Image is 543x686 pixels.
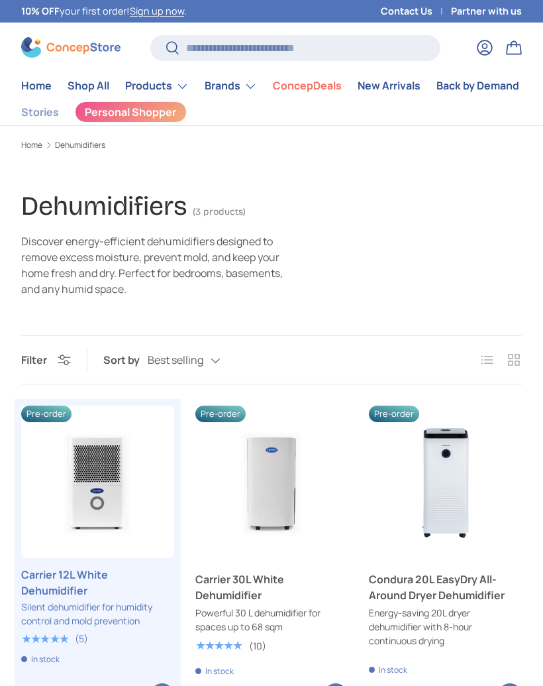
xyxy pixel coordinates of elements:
[148,349,247,372] button: Best selling
[369,571,522,603] a: Condura 20L EasyDry All-Around Dryer Dehumidifier
[130,5,184,17] a: Sign up now
[195,406,348,559] img: carrier-dehumidifier-30-liter-full-view-concepstore
[55,141,105,149] a: Dehumidifiers
[21,406,174,559] a: Carrier 12L White Dehumidifier
[21,406,174,559] img: carrier-dehumidifier-12-liter-full-view-concepstore
[21,353,71,367] button: Filter
[381,4,451,19] a: Contact Us
[369,406,522,559] a: Condura 20L EasyDry All-Around Dryer Dehumidifier
[21,5,60,17] strong: 10% OFF
[21,141,42,149] a: Home
[148,354,203,367] span: Best selling
[195,406,246,422] span: Pre-order
[369,406,522,559] img: condura-easy-dry-dehumidifier-full-view-concepstore.ph
[358,73,420,99] a: New Arrivals
[195,571,348,603] a: Carrier 30L White Dehumidifier
[21,190,187,222] h1: Dehumidifiers
[205,73,257,99] a: Brands
[103,352,148,368] label: Sort by
[21,73,522,99] nav: Primary
[75,101,187,123] a: Personal Shopper
[436,73,519,99] a: Back by Demand
[21,353,47,367] span: Filter
[21,406,72,422] span: Pre-order
[369,406,419,422] span: Pre-order
[21,37,121,58] img: ConcepStore
[125,73,189,99] a: Products
[68,73,109,99] a: Shop All
[21,4,187,19] p: your first order! .
[21,99,522,125] nav: Secondary
[451,4,522,19] a: Partner with us
[195,406,348,559] a: Carrier 30L White Dehumidifier
[21,73,52,99] a: Home
[21,234,283,296] span: Discover energy-efficient dehumidifiers designed to remove excess moisture, prevent mold, and kee...
[85,107,176,117] span: Personal Shopper
[193,206,246,217] span: (3 products)
[117,73,197,99] summary: Products
[21,99,59,125] a: Stories
[21,567,174,599] a: Carrier 12L White Dehumidifier
[273,73,342,99] a: ConcepDeals
[21,139,522,151] nav: Breadcrumbs
[197,73,265,99] summary: Brands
